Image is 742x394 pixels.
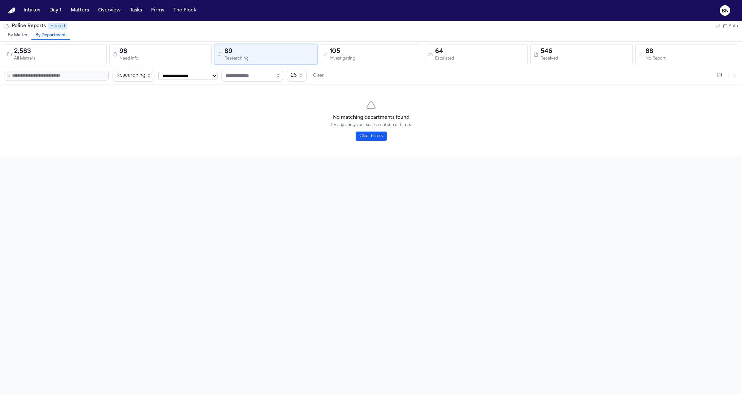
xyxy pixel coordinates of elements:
button: 2,583All Matters [4,44,107,64]
div: Received [540,56,630,61]
div: 105 [330,47,419,56]
button: Clear [310,71,326,80]
button: Day 1 [47,5,64,16]
div: Investigating [330,56,419,61]
button: Clear Filters [356,132,387,141]
div: 25 [291,72,297,80]
button: By Department [31,31,70,40]
div: 89 [224,47,314,56]
div: Escalated [435,56,525,61]
a: Home [8,8,16,14]
div: Researching [224,56,314,61]
button: By Matter [4,31,31,40]
button: 88No Report [635,44,738,64]
button: Items per page [287,70,307,81]
img: Finch Logo [8,8,16,14]
button: Investigation Status [113,70,154,81]
div: 98 [119,47,209,56]
div: Researching [116,72,145,80]
div: Need Info [119,56,209,61]
button: 98Need Info [109,44,212,64]
div: All Matters [14,56,104,61]
div: 88 [645,47,735,56]
button: Matters [68,5,92,16]
button: 105Investigating [320,44,422,64]
button: Refresh (Cmd+R) [715,24,721,29]
div: 2,583 [14,47,104,56]
button: Overview [96,5,123,16]
input: Auto [723,24,727,28]
div: 64 [435,47,525,56]
div: 546 [540,47,630,56]
button: 89Researching [214,44,317,64]
label: Auto [723,24,738,29]
span: 1 / 4 [716,73,722,78]
button: 546Received [530,44,633,64]
div: No Report [645,56,735,61]
button: The Flock [171,5,199,16]
button: Firms [149,5,167,16]
span: Filtered [48,23,67,29]
button: 64Escalated [425,44,528,64]
button: Tasks [127,5,145,16]
button: Intakes [21,5,43,16]
h1: Police Reports [12,23,46,29]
